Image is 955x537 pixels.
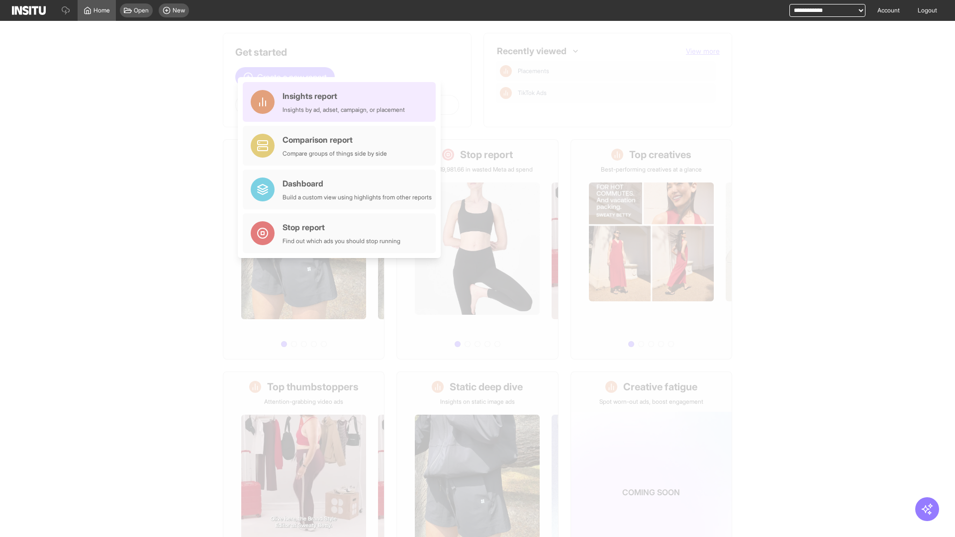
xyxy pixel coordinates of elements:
div: Find out which ads you should stop running [283,237,400,245]
img: Logo [12,6,46,15]
div: Insights report [283,90,405,102]
div: Stop report [283,221,400,233]
div: Insights by ad, adset, campaign, or placement [283,106,405,114]
div: Dashboard [283,178,432,189]
span: Home [94,6,110,14]
span: Open [134,6,149,14]
div: Comparison report [283,134,387,146]
span: New [173,6,185,14]
div: Compare groups of things side by side [283,150,387,158]
div: Build a custom view using highlights from other reports [283,193,432,201]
